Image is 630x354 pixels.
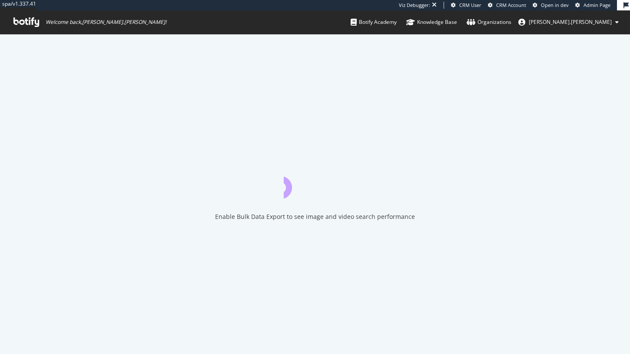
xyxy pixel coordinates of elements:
[496,2,526,8] span: CRM Account
[467,10,511,34] a: Organizations
[541,2,569,8] span: Open in dev
[529,18,612,26] span: jessica.jordan
[533,2,569,9] a: Open in dev
[584,2,610,8] span: Admin Page
[284,167,346,199] div: animation
[575,2,610,9] a: Admin Page
[399,2,430,9] div: Viz Debugger:
[351,10,397,34] a: Botify Academy
[488,2,526,9] a: CRM Account
[406,10,457,34] a: Knowledge Base
[351,18,397,26] div: Botify Academy
[406,18,457,26] div: Knowledge Base
[511,15,626,29] button: [PERSON_NAME].[PERSON_NAME]
[467,18,511,26] div: Organizations
[46,19,166,26] span: Welcome back, [PERSON_NAME].[PERSON_NAME] !
[459,2,481,8] span: CRM User
[215,212,415,221] div: Enable Bulk Data Export to see image and video search performance
[451,2,481,9] a: CRM User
